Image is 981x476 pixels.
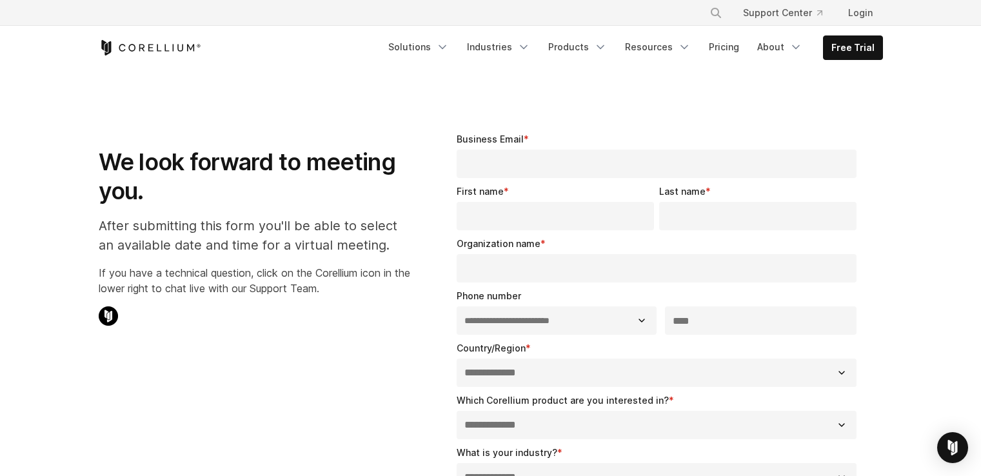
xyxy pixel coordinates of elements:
span: First name [457,186,504,197]
span: Business Email [457,134,524,144]
a: Login [838,1,883,25]
a: About [749,35,810,59]
a: Products [540,35,615,59]
p: After submitting this form you'll be able to select an available date and time for a virtual meet... [99,216,410,255]
span: Organization name [457,238,540,249]
a: Industries [459,35,538,59]
p: If you have a technical question, click on the Corellium icon in the lower right to chat live wit... [99,265,410,296]
span: Country/Region [457,342,526,353]
button: Search [704,1,728,25]
a: Solutions [381,35,457,59]
a: Free Trial [824,36,882,59]
div: Navigation Menu [694,1,883,25]
span: Which Corellium product are you interested in? [457,395,669,406]
a: Corellium Home [99,40,201,55]
span: Phone number [457,290,521,301]
a: Support Center [733,1,833,25]
a: Resources [617,35,699,59]
a: Pricing [701,35,747,59]
img: Corellium Chat Icon [99,306,118,326]
span: What is your industry? [457,447,557,458]
span: Last name [659,186,706,197]
div: Navigation Menu [381,35,883,60]
h1: We look forward to meeting you. [99,148,410,206]
div: Open Intercom Messenger [937,432,968,463]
